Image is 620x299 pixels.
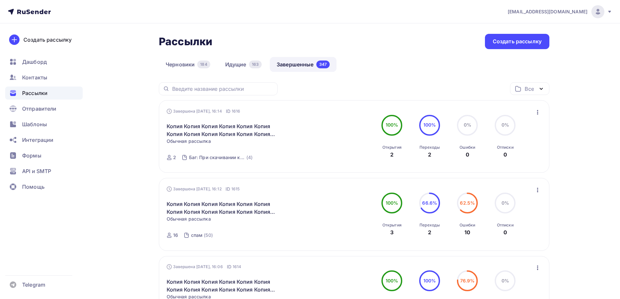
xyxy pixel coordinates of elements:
div: Создать рассылку [493,38,542,45]
div: Создать рассылку [23,36,72,44]
div: Переходы [420,145,440,150]
div: 163 [249,61,262,68]
div: Баг: При скачивании контактов не отображаются дефолтные значения (телефон, имя) [189,154,245,161]
div: (4) [246,154,253,161]
span: Формы [22,152,41,159]
div: 2 [428,151,431,158]
span: 100% [423,278,436,283]
span: [EMAIL_ADDRESS][DOMAIN_NAME] [508,8,587,15]
div: 2 [428,228,431,236]
div: Открытия [382,223,402,228]
span: Рассылки [22,89,48,97]
a: Отправители [5,102,83,115]
div: спам [191,232,203,238]
span: Помощь [22,183,45,191]
a: Копия Копия Копия Копия Копия Копия Копия Копия Копия Копия Копия Копия Копия Копия Копия Копия К... [167,278,278,293]
span: 0% [464,122,471,128]
a: Копия Копия Копия Копия Копия Копия Копия Копия Копия Копия Копия Копия Копия Копия Копия Копия К... [167,200,278,216]
span: Интеграции [22,136,53,144]
span: 100% [423,122,436,128]
span: 0% [502,200,509,206]
button: Все [510,82,549,95]
a: Идущие163 [218,57,269,72]
span: ID [226,108,230,115]
div: Ошибки [460,145,475,150]
a: Баг: При скачивании контактов не отображаются дефолтные значения (телефон, имя) (4) [188,152,254,163]
a: [EMAIL_ADDRESS][DOMAIN_NAME] [508,5,612,18]
span: 1616 [232,108,241,115]
div: Переходы [420,223,440,228]
span: 100% [386,122,398,128]
div: Завершена [DATE], 16:12 [167,186,240,192]
div: (50) [204,232,213,238]
a: спам (50) [190,230,214,240]
a: Черновики184 [159,57,217,72]
span: Обычная рассылка [167,216,211,222]
span: API и SMTP [22,167,51,175]
span: 0% [502,122,509,128]
div: 347 [316,61,330,68]
div: Отписки [497,145,514,150]
div: 0 [503,228,507,236]
div: 3 [390,228,393,236]
div: 10 [464,228,470,236]
div: Ошибки [460,223,475,228]
a: Шаблоны [5,118,83,131]
div: Отписки [497,223,514,228]
div: Открытия [382,145,402,150]
span: Telegram [22,281,45,289]
span: ID [226,186,230,192]
a: Формы [5,149,83,162]
a: Рассылки [5,87,83,100]
span: Контакты [22,74,47,81]
span: 62.5% [460,200,475,206]
span: Шаблоны [22,120,47,128]
div: 2 [390,151,393,158]
h2: Рассылки [159,35,212,48]
a: Копия Копия Копия Копия Копия Копия Копия Копия Копия Копия Копия Копия Копия Копия Копия Копия К... [167,122,278,138]
span: 1615 [231,186,240,192]
div: Все [525,85,534,93]
span: Обычная рассылка [167,138,211,144]
div: 0 [503,151,507,158]
div: 16 [173,232,178,238]
span: 100% [386,278,398,283]
div: 184 [197,61,210,68]
input: Введите название рассылки [172,85,274,92]
span: Дашборд [22,58,47,66]
span: 66.6% [422,200,437,206]
span: 1614 [233,264,241,270]
span: ID [227,264,231,270]
span: 100% [386,200,398,206]
a: Контакты [5,71,83,84]
div: Завершена [DATE], 16:14 [167,108,241,115]
span: 0% [502,278,509,283]
div: Завершена [DATE], 16:06 [167,264,241,270]
a: Завершенные347 [270,57,337,72]
div: 2 [173,154,176,161]
div: 0 [466,151,469,158]
span: Отправители [22,105,57,113]
a: Дашборд [5,55,83,68]
span: 76.9% [460,278,475,283]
